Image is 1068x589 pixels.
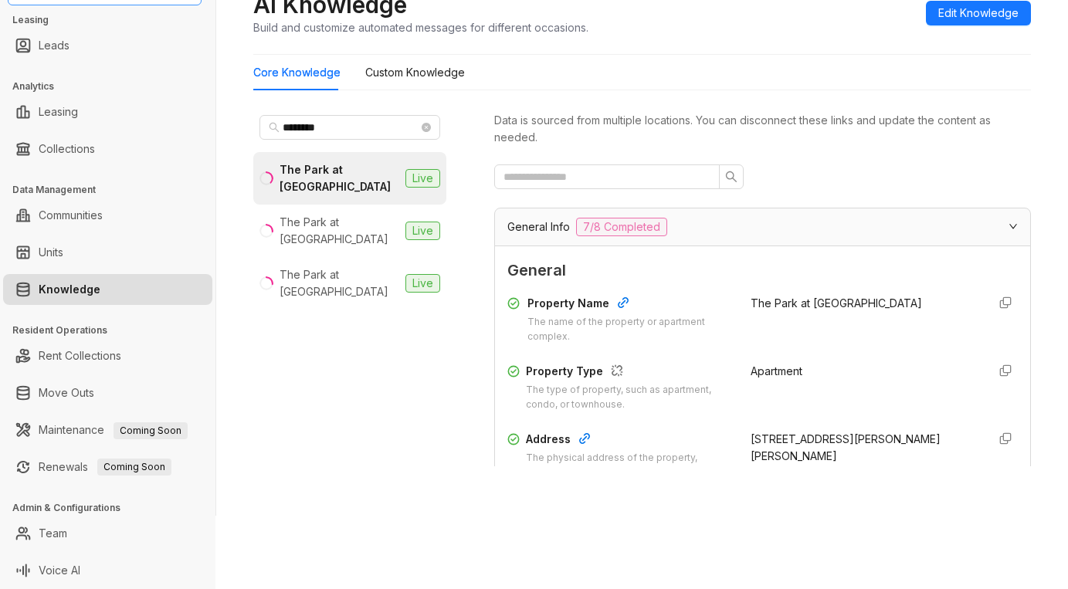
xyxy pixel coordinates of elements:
[3,237,212,268] li: Units
[3,134,212,164] li: Collections
[527,315,731,344] div: The name of the property or apartment complex.
[3,30,212,61] li: Leads
[405,169,440,188] span: Live
[422,123,431,132] span: close-circle
[405,274,440,293] span: Live
[3,200,212,231] li: Communities
[405,222,440,240] span: Live
[39,518,67,549] a: Team
[269,122,280,133] span: search
[3,415,212,445] li: Maintenance
[39,274,100,305] a: Knowledge
[751,364,802,377] span: Apartment
[39,96,78,127] a: Leasing
[39,340,121,371] a: Rent Collections
[39,452,171,482] a: RenewalsComing Soon
[3,96,212,127] li: Leasing
[280,161,399,195] div: The Park at [GEOGRAPHIC_DATA]
[1009,222,1018,231] span: expanded
[725,171,737,183] span: search
[12,13,215,27] h3: Leasing
[114,422,188,439] span: Coming Soon
[751,296,922,310] span: The Park at [GEOGRAPHIC_DATA]
[751,431,975,465] div: [STREET_ADDRESS][PERSON_NAME][PERSON_NAME]
[39,237,63,268] a: Units
[526,451,732,480] div: The physical address of the property, including city, state, and postal code.
[12,501,215,515] h3: Admin & Configurations
[39,555,80,586] a: Voice AI
[39,377,94,408] a: Move Outs
[39,30,70,61] a: Leads
[507,259,1018,283] span: General
[97,459,171,476] span: Coming Soon
[3,340,212,371] li: Rent Collections
[12,183,215,197] h3: Data Management
[12,80,215,93] h3: Analytics
[526,383,732,412] div: The type of property, such as apartment, condo, or townhouse.
[495,208,1030,245] div: General Info7/8 Completed
[39,134,95,164] a: Collections
[3,518,212,549] li: Team
[938,5,1019,22] span: Edit Knowledge
[527,295,731,315] div: Property Name
[3,274,212,305] li: Knowledge
[576,218,667,236] span: 7/8 Completed
[494,112,1031,146] div: Data is sourced from multiple locations. You can disconnect these links and update the content as...
[12,323,215,337] h3: Resident Operations
[253,19,588,36] div: Build and customize automated messages for different occasions.
[3,452,212,482] li: Renewals
[3,377,212,408] li: Move Outs
[507,218,570,235] span: General Info
[526,363,732,383] div: Property Type
[365,64,465,81] div: Custom Knowledge
[526,431,732,451] div: Address
[253,64,341,81] div: Core Knowledge
[926,1,1031,25] button: Edit Knowledge
[280,266,399,300] div: The Park at [GEOGRAPHIC_DATA]
[280,214,399,248] div: The Park at [GEOGRAPHIC_DATA]
[3,555,212,586] li: Voice AI
[39,200,103,231] a: Communities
